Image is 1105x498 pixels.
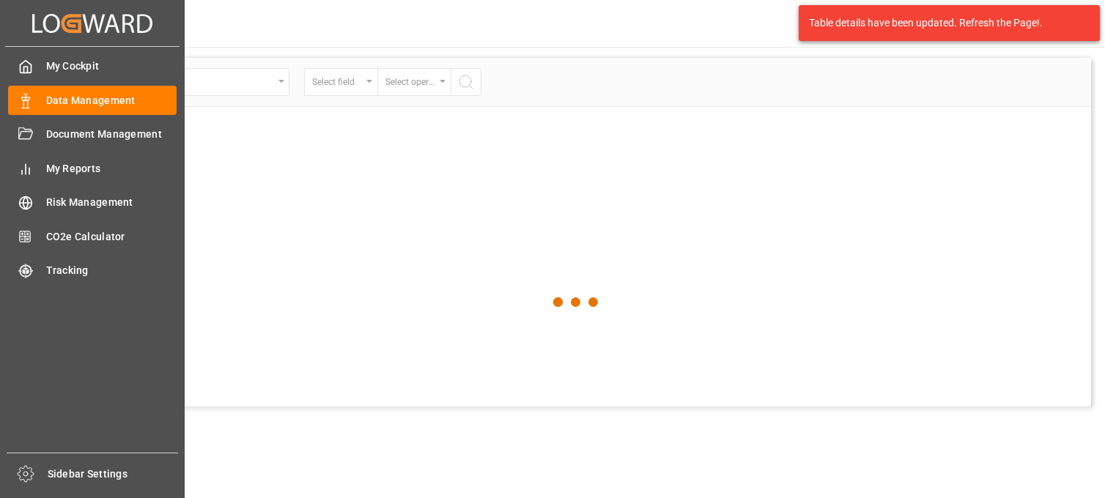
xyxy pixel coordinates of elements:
span: My Reports [46,161,177,176]
a: Document Management [8,120,177,149]
div: Table details have been updated. Refresh the Page!. [809,15,1079,31]
span: Data Management [46,93,177,108]
span: Document Management [46,127,177,142]
span: My Cockpit [46,59,177,74]
span: Risk Management [46,195,177,210]
span: Tracking [46,263,177,278]
span: CO2e Calculator [46,229,177,245]
a: Risk Management [8,188,177,217]
a: Tracking [8,256,177,285]
a: Data Management [8,86,177,114]
span: Sidebar Settings [48,467,179,482]
a: My Reports [8,154,177,182]
a: My Cockpit [8,52,177,81]
a: CO2e Calculator [8,222,177,250]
